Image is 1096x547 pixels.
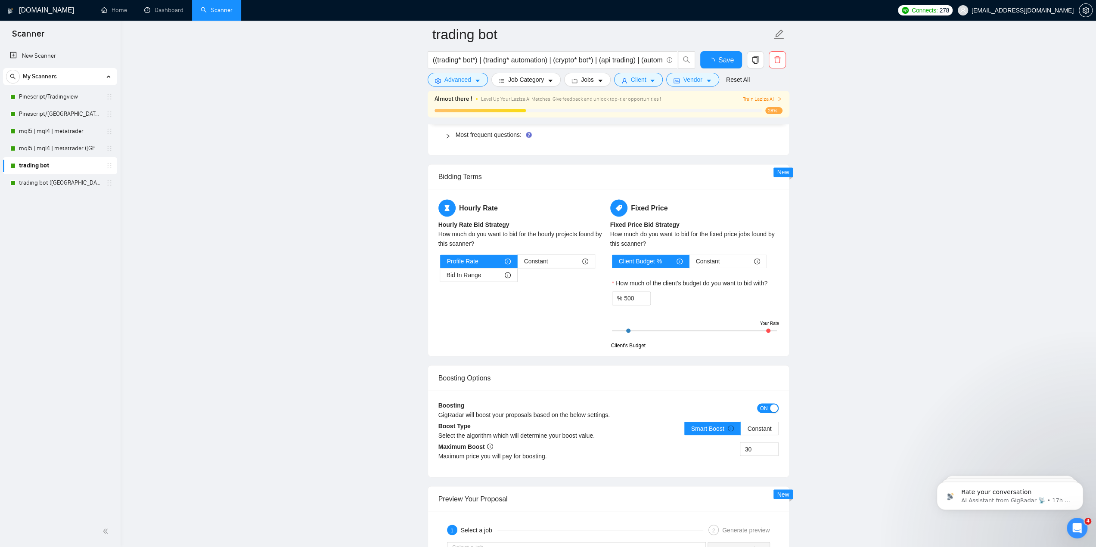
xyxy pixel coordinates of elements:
span: info-circle [728,425,734,431]
span: loading [708,58,718,65]
span: Scanner [5,28,51,46]
div: GigRadar will boost your proposals based on the below settings. [438,410,694,419]
b: Boosting [438,402,465,408]
span: tag [610,199,627,216]
span: double-left [102,527,111,535]
a: homeHome [101,6,127,14]
span: search [678,56,695,64]
span: caret-down [547,77,553,84]
span: disappointed reaction [115,458,137,475]
div: Did this answer your question? [10,449,286,459]
span: 4 [1084,518,1091,525]
iframe: Intercom notifications message [924,464,1096,524]
span: right [777,96,782,102]
span: smiley reaction [159,458,182,475]
span: bars [499,77,505,84]
b: Boost Type [438,422,471,429]
button: folderJobscaret-down [564,73,611,87]
span: Job Category [508,75,544,84]
img: logo [7,4,13,18]
button: idcardVendorcaret-down [666,73,719,87]
span: Client Budget % [619,255,662,268]
span: 😞 [119,458,132,475]
b: Maximum Boost [438,443,493,450]
button: Save [700,51,742,68]
div: Generate preview [722,525,770,535]
span: ON [760,403,768,413]
span: idcard [674,77,680,84]
span: holder [106,93,113,100]
iframe: Intercom live chat [1067,518,1087,538]
span: right [445,133,450,139]
a: dashboardDashboard [144,6,183,14]
span: 28% [765,107,782,114]
a: trading bot [19,157,101,174]
span: caret-down [597,77,603,84]
span: folder [571,77,577,84]
span: 2 [712,527,715,533]
span: 😃 [164,458,177,475]
span: Constant [747,425,771,432]
div: Close [275,3,291,19]
span: neutral face reaction [137,458,159,475]
span: caret-down [649,77,655,84]
span: setting [435,77,441,84]
li: New Scanner [3,47,117,65]
div: Bidding Terms [438,164,779,189]
span: Almost there ! [435,94,472,104]
span: info-circle [487,443,493,449]
button: search [6,70,20,83]
span: Save [718,55,734,65]
span: Jobs [581,75,594,84]
button: Train Laziza AI [742,95,782,103]
a: Reset All [726,75,750,84]
span: hourglass [438,199,456,216]
span: Profile Rate [447,255,478,268]
div: Tooltip anchor [525,131,533,139]
button: barsJob Categorycaret-down [491,73,561,87]
button: userClientcaret-down [614,73,663,87]
div: Maximum price you will pay for boosting. [438,451,609,460]
span: Smart Boost [691,425,734,432]
input: How much of the client's budget do you want to bid with? [624,292,650,305]
span: copy [747,56,764,64]
input: Scanner name... [432,24,772,45]
span: Level Up Your Laziza AI Matches! Give feedback and unlock top-tier opportunities ! [481,96,661,102]
a: mql5 | mql4 | metatrader ([GEOGRAPHIC_DATA]) [19,140,101,157]
span: holder [106,145,113,152]
span: info-circle [667,57,672,63]
a: New Scanner [10,47,110,65]
button: setting [1079,3,1093,17]
a: setting [1079,7,1093,14]
a: searchScanner [201,6,233,14]
li: My Scanners [3,68,117,192]
span: caret-down [475,77,481,84]
button: Collapse window [259,3,275,20]
div: Boosting Options [438,365,779,390]
span: My Scanners [23,68,57,85]
button: copy [747,51,764,68]
span: info-circle [582,258,588,264]
span: holder [106,111,113,117]
span: holder [106,128,113,135]
button: go back [6,3,22,20]
h5: Hourly Rate [438,199,607,216]
span: info-circle [677,258,683,264]
a: mql5 | mql4 | metatrader [19,123,101,140]
span: Bid In Range [447,269,481,281]
span: 😐 [142,458,154,475]
button: settingAdvancedcaret-down [428,73,488,87]
span: Vendor [683,75,702,84]
span: New [777,491,789,498]
span: info-circle [505,272,511,278]
span: holder [106,179,113,186]
label: How much of the client's budget do you want to bid with? [612,278,768,288]
span: user [960,7,966,13]
span: Connects: [912,6,938,15]
span: info-circle [754,258,760,264]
